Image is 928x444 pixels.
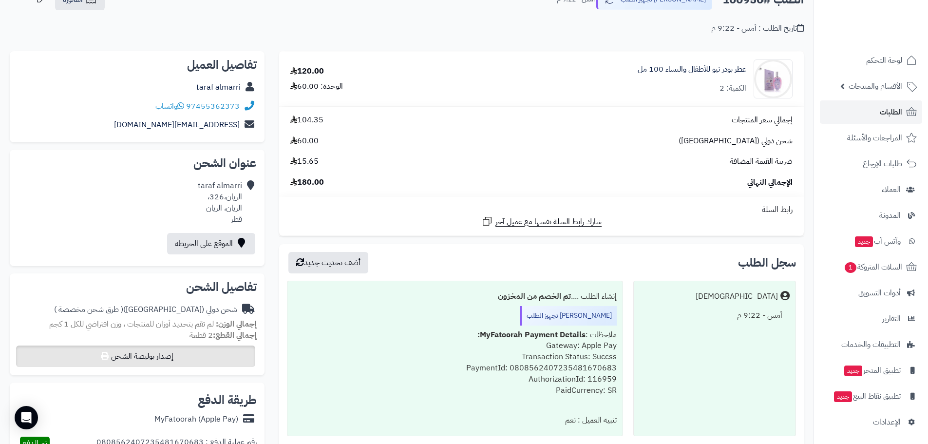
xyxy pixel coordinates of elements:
a: طلبات الإرجاع [820,152,922,175]
b: MyFatoorah Payment Details: [477,329,586,341]
span: 60.00 [290,135,319,147]
span: أدوات التسويق [858,286,901,300]
a: السلات المتروكة1 [820,255,922,279]
span: 180.00 [290,177,324,188]
a: المدونة [820,204,922,227]
img: 1650631713-DSC_0681-7-f-90x90.jpg [754,59,792,98]
div: taraf almarri الريان،326، الريان، الريان قطر [198,180,242,225]
span: التطبيقات والخدمات [841,338,901,351]
a: الطلبات [820,100,922,124]
strong: إجمالي الوزن: [216,318,257,330]
h2: تفاصيل العميل [18,59,257,71]
div: تاريخ الطلب : أمس - 9:22 م [711,23,804,34]
span: إجمالي سعر المنتجات [732,115,793,126]
a: أدوات التسويق [820,281,922,305]
h2: عنوان الشحن [18,157,257,169]
a: الموقع على الخريطة [167,233,255,254]
div: 120.00 [290,66,324,77]
span: جديد [855,236,873,247]
span: لوحة التحكم [866,54,902,67]
a: المراجعات والأسئلة [820,126,922,150]
a: التقارير [820,307,922,330]
div: Open Intercom Messenger [15,406,38,429]
div: إنشاء الطلب .... [293,287,616,306]
div: تنبيه العميل : نعم [293,411,616,430]
span: 15.65 [290,156,319,167]
button: أضف تحديث جديد [288,252,368,273]
a: تطبيق المتجرجديد [820,359,922,382]
div: الكمية: 2 [720,83,746,94]
button: إصدار بوليصة الشحن [16,346,255,367]
a: العملاء [820,178,922,201]
a: [EMAIL_ADDRESS][DOMAIN_NAME] [114,119,240,131]
span: تطبيق المتجر [843,364,901,377]
span: السلات المتروكة [844,260,902,274]
div: شحن دولي ([GEOGRAPHIC_DATA]) [54,304,237,315]
a: عطر بودر نيو للأطفال والنساء 100 مل [638,64,746,75]
span: التقارير [882,312,901,326]
a: تطبيق نقاط البيعجديد [820,385,922,408]
strong: إجمالي القطع: [213,329,257,341]
a: وآتس آبجديد [820,230,922,253]
span: ضريبة القيمة المضافة [730,156,793,167]
b: تم الخصم من المخزون [498,290,571,302]
small: 2 قطعة [189,329,257,341]
div: ملاحظات : Gateway: Apple Pay Transaction Status: Succss PaymentId: 0808562407235481670683 Authori... [293,326,616,411]
span: شارك رابط السلة نفسها مع عميل آخر [495,216,602,228]
span: شحن دولي ([GEOGRAPHIC_DATA]) [679,135,793,147]
h3: سجل الطلب [738,257,796,269]
div: أمس - 9:22 م [640,306,790,325]
span: جديد [844,366,862,376]
div: رابط السلة [283,204,800,215]
span: العملاء [882,183,901,196]
span: الإعدادات [873,415,901,429]
img: logo-2.png [862,27,919,48]
a: 97455362373 [186,100,240,112]
span: المدونة [879,209,901,222]
a: التطبيقات والخدمات [820,333,922,356]
span: 1 [845,262,856,273]
h2: تفاصيل الشحن [18,281,257,293]
span: وآتس آب [854,234,901,248]
span: جديد [834,391,852,402]
span: 104.35 [290,115,323,126]
a: واتساب [155,100,184,112]
div: الوحدة: 60.00 [290,81,343,92]
div: [PERSON_NAME] تجهيز الطلب [520,306,617,326]
div: [DEMOGRAPHIC_DATA] [696,291,778,302]
span: الإجمالي النهائي [747,177,793,188]
span: تطبيق نقاط البيع [833,389,901,403]
span: لم تقم بتحديد أوزان للمنتجات ، وزن افتراضي للكل 1 كجم [49,318,214,330]
a: الإعدادات [820,410,922,434]
a: لوحة التحكم [820,49,922,72]
span: المراجعات والأسئلة [847,131,902,145]
span: ( طرق شحن مخصصة ) [54,304,123,315]
span: الأقسام والمنتجات [849,79,902,93]
h2: طريقة الدفع [198,394,257,406]
span: الطلبات [880,105,902,119]
div: MyFatoorah (Apple Pay) [154,414,238,425]
a: شارك رابط السلة نفسها مع عميل آخر [481,215,602,228]
span: طلبات الإرجاع [863,157,902,171]
a: taraf almarri [196,81,241,93]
